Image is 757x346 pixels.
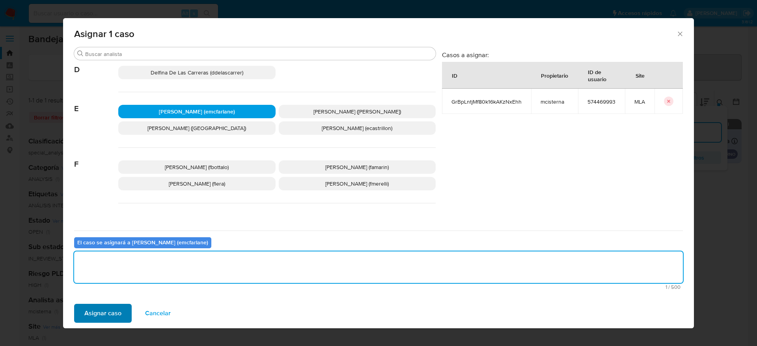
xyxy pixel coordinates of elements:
div: ID de usuario [578,62,625,88]
div: [PERSON_NAME] ([PERSON_NAME]) [279,105,436,118]
div: assign-modal [63,18,694,328]
button: Buscar [77,50,84,57]
span: [PERSON_NAME] (fmerelli) [325,180,389,188]
span: Máximo 500 caracteres [76,285,681,290]
span: F [74,148,118,169]
div: [PERSON_NAME] (flera) [118,177,276,190]
div: [PERSON_NAME] ([GEOGRAPHIC_DATA]) [118,121,276,135]
div: [PERSON_NAME] (fbottalo) [118,160,276,174]
div: [PERSON_NAME] (ecastrillon) [279,121,436,135]
span: E [74,92,118,113]
span: Asignar 1 caso [74,29,676,39]
div: Site [626,66,654,85]
b: El caso se asignará a [PERSON_NAME] (emcfarlane) [77,238,208,246]
span: mcisterna [541,98,569,105]
input: Buscar analista [85,50,433,58]
span: [PERSON_NAME] ([PERSON_NAME]) [313,108,401,115]
span: [PERSON_NAME] (emcfarlane) [159,108,235,115]
button: Cerrar ventana [676,30,683,37]
div: ID [442,66,467,85]
span: GrBpLntjMf80k16kAKzNxEhh [451,98,522,105]
div: [PERSON_NAME] (emcfarlane) [118,105,276,118]
div: [PERSON_NAME] (fmerelli) [279,177,436,190]
button: Asignar caso [74,304,132,323]
span: Delfina De Las Carreras (ddelascarrer) [151,69,243,76]
span: [PERSON_NAME] ([GEOGRAPHIC_DATA]) [147,124,246,132]
div: Delfina De Las Carreras (ddelascarrer) [118,66,276,79]
div: [PERSON_NAME] (famarin) [279,160,436,174]
span: Cancelar [145,305,171,322]
span: [PERSON_NAME] (fbottalo) [165,163,229,171]
span: 574469993 [587,98,615,105]
span: G [74,203,118,225]
button: icon-button [664,97,673,106]
h3: Casos a asignar: [442,51,683,59]
span: D [74,53,118,74]
span: MLA [634,98,645,105]
span: [PERSON_NAME] (famarin) [325,163,389,171]
button: Cancelar [135,304,181,323]
span: [PERSON_NAME] (flera) [169,180,225,188]
span: [PERSON_NAME] (ecastrillon) [322,124,392,132]
span: Asignar caso [84,305,121,322]
div: Propietario [531,66,578,85]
